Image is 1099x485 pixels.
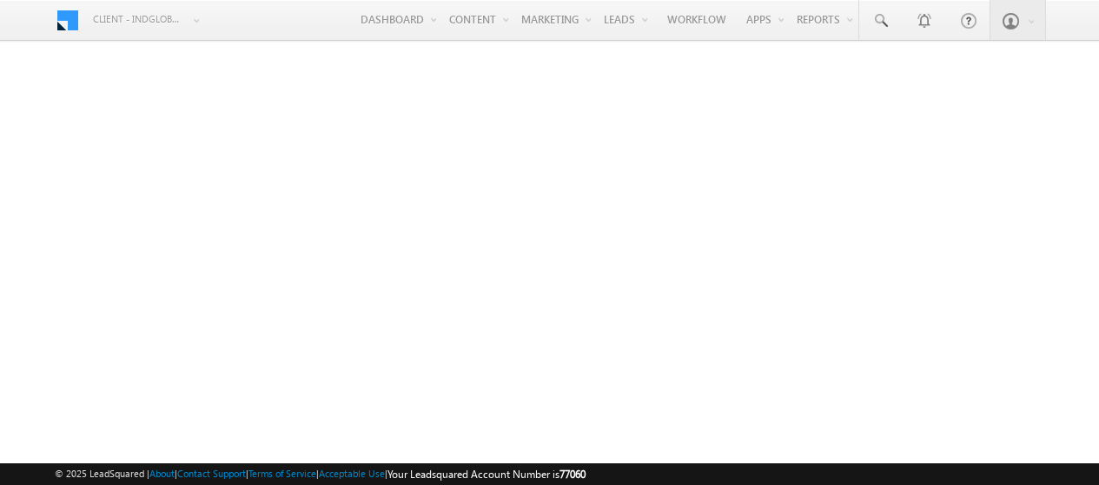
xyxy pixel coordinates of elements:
[559,468,586,481] span: 77060
[149,468,175,479] a: About
[93,10,184,28] span: Client - indglobal1 (77060)
[177,468,246,479] a: Contact Support
[387,468,586,481] span: Your Leadsquared Account Number is
[319,468,385,479] a: Acceptable Use
[248,468,316,479] a: Terms of Service
[55,466,586,482] span: © 2025 LeadSquared | | | | |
